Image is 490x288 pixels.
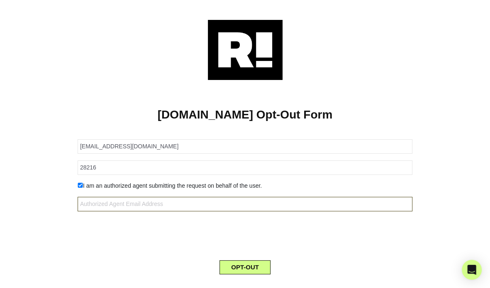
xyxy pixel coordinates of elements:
img: Retention.com [208,20,283,80]
div: Open Intercom Messenger [462,260,482,280]
input: Email Address [78,139,412,154]
button: OPT-OUT [219,260,271,274]
div: I am an authorized agent submitting the request on behalf of the user. [71,182,419,190]
input: Zipcode [78,160,412,175]
input: Authorized Agent Email Address [78,197,412,211]
h1: [DOMAIN_NAME] Opt-Out Form [12,108,478,122]
iframe: reCAPTCHA [182,218,308,250]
